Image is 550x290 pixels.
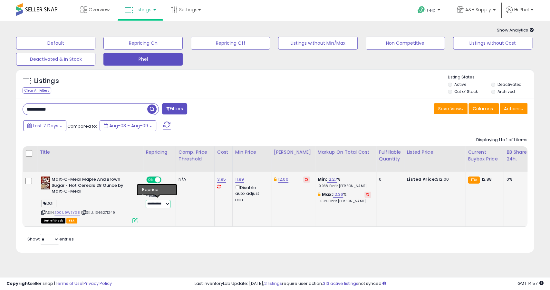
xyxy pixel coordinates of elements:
div: seller snap | | [6,281,112,287]
div: Comp. Price Threshold [179,149,212,162]
th: The percentage added to the cost of goods (COGS) that forms the calculator for Min & Max prices. [315,146,376,172]
button: Aug-03 - Aug-09 [100,120,156,131]
h5: Listings [34,77,59,86]
i: This overrides the store level Dynamic Max Price for this listing [274,177,276,181]
a: 11.99 [235,176,244,183]
div: N/A [179,177,209,182]
span: ON [147,177,155,183]
div: [PERSON_NAME] [274,149,312,156]
span: DOT [41,200,56,207]
button: Deactivated & In Stock [16,53,95,66]
button: Listings without Min/Max [278,37,357,50]
div: Listed Price [407,149,462,156]
i: Get Help [417,6,425,14]
span: Show: entries [27,236,74,242]
label: Deactivated [497,82,521,87]
b: Max: [322,191,333,197]
button: Repricing Off [191,37,270,50]
span: Compared to: [67,123,97,129]
div: Current Buybox Price [468,149,501,162]
div: Disable auto adjust min [235,184,266,203]
span: A&H Supply [465,6,491,13]
a: 3.95 [217,176,226,183]
div: Markup on Total Cost [318,149,373,156]
div: BB Share 24h. [507,149,530,162]
span: 2025-08-17 14:57 GMT [517,280,544,286]
a: Help [412,1,447,21]
span: OFF [160,177,171,183]
a: B00U9WEY38 [54,210,80,215]
div: Last InventoryLab Update: [DATE], require user action, not synced. [194,281,544,287]
button: Filters [162,103,187,114]
span: Overview [89,6,110,13]
p: Listing States: [448,74,534,80]
a: Hi Phel [506,6,533,21]
a: 12.00 [278,176,288,183]
button: Save View [434,103,468,114]
a: 12.36 [333,191,343,198]
button: Default [16,37,95,50]
span: Help [427,7,436,13]
p: 11.00% Profit [PERSON_NAME] [318,199,371,204]
button: Actions [500,103,527,114]
div: 0% [507,177,528,182]
span: 12.88 [481,176,492,182]
a: Terms of Use [55,280,82,286]
div: Displaying 1 to 1 of 1 items [476,137,527,143]
a: 313 active listings [323,280,358,286]
label: Archived [497,89,515,94]
i: Revert to store-level Dynamic Max Price [305,178,308,181]
button: Repricing On [103,37,183,50]
span: All listings that are currently out of stock and unavailable for purchase on Amazon [41,218,65,223]
span: Listings [135,6,151,13]
b: Min: [318,176,327,182]
span: Aug-03 - Aug-09 [109,122,148,129]
button: Listings without Cost [453,37,532,50]
div: Min Price [235,149,268,156]
div: Cost [217,149,230,156]
div: ASIN: [41,177,138,222]
a: 12.27 [327,176,337,183]
span: | SKU: 1346271249 [81,210,115,215]
label: Out of Stock [454,89,478,94]
img: 51DMqKZCkML._SL40_.jpg [41,177,50,189]
span: Last 7 Days [33,122,58,129]
span: FBA [66,218,77,223]
div: $12.00 [407,177,460,182]
div: % [318,177,371,188]
b: Listed Price: [407,176,436,182]
div: Win BuyBox * [146,186,171,192]
div: Title [40,149,140,156]
b: Malt-O-Meal Maple And Brown Sugar - Hot Cereals 28 Ounce by Malt-O-Meal [52,177,130,196]
a: 2 listings [264,280,282,286]
div: % [318,192,371,204]
div: Preset: [146,194,171,208]
button: Phel [103,53,183,66]
i: Revert to store-level Max Markup [366,193,369,196]
small: FBA [468,177,480,184]
div: Clear All Filters [23,87,51,94]
i: This overrides the store level max markup for this listing [318,192,320,196]
a: Privacy Policy [83,280,112,286]
label: Active [454,82,466,87]
p: 10.93% Profit [PERSON_NAME] [318,184,371,188]
button: Non Competitive [366,37,445,50]
div: Repricing [146,149,173,156]
span: Show Analytics [497,27,534,33]
div: 0 [379,177,399,182]
button: Last 7 Days [23,120,66,131]
span: Hi Phel [514,6,529,13]
span: Columns [473,105,493,112]
strong: Copyright [6,280,30,286]
div: Fulfillable Quantity [379,149,401,162]
button: Columns [468,103,499,114]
